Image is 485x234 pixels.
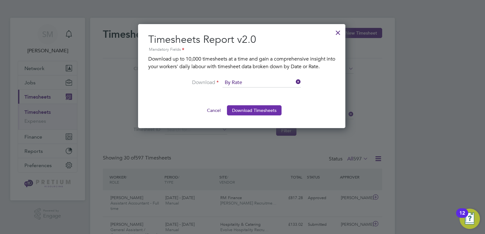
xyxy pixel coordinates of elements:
[171,79,219,86] label: Download
[148,55,335,70] p: Download up to 10,000 timesheets at a time and gain a comprehensive insight into your workers' da...
[148,33,335,53] h2: Timesheets Report v2.0
[223,78,301,88] input: Select one
[202,105,226,115] button: Cancel
[227,105,282,115] button: Download Timesheets
[148,46,335,53] div: Mandatory Fields
[460,209,480,229] button: Open Resource Center, 12 new notifications
[459,213,465,221] div: 12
